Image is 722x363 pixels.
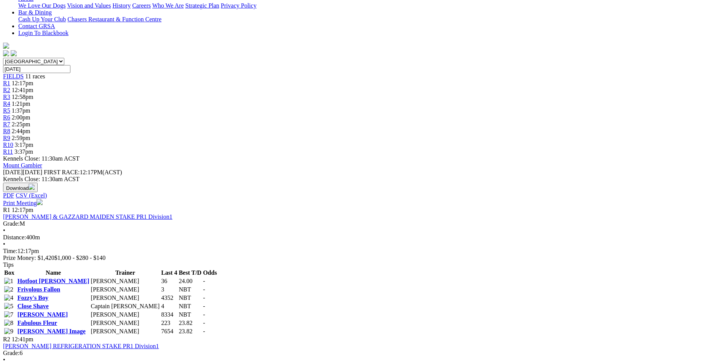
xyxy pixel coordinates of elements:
span: [DATE] [3,169,23,175]
a: R7 [3,121,10,127]
span: R4 [3,100,10,107]
th: Odds [202,269,217,277]
a: Hotfoot [PERSON_NAME] [18,278,89,284]
span: 12:41pm [12,87,33,93]
span: Grade: [3,350,20,356]
div: M [3,220,719,227]
a: History [112,2,131,9]
td: NBT [179,294,202,302]
a: Frivolous Fallon [18,286,60,293]
img: 4 [4,295,13,301]
a: Fabulous Fleur [18,320,57,326]
a: FIELDS [3,73,24,80]
span: [DATE] [3,169,42,175]
a: Chasers Restaurant & Function Centre [67,16,161,22]
a: [PERSON_NAME] [18,311,68,318]
a: R2 [3,87,10,93]
a: PDF [3,192,14,199]
span: 1:21pm [12,100,30,107]
a: R6 [3,114,10,121]
a: CSV (Excel) [16,192,47,199]
span: 2:59pm [12,135,30,141]
span: FIRST RACE: [44,169,80,175]
span: R1 [3,207,10,213]
span: 12:17pm [12,207,33,213]
td: 4 [161,302,177,310]
a: Mount Gambier [3,162,42,169]
span: - [203,328,205,334]
span: - [203,311,205,318]
span: 1:37pm [12,107,30,114]
div: Kennels Close: 11:30am ACST [3,176,719,183]
img: 9 [4,328,13,335]
a: We Love Our Dogs [18,2,65,9]
div: Prize Money: $1,420 [3,255,719,261]
td: 3 [161,286,177,293]
a: Careers [132,2,151,9]
td: [PERSON_NAME] [91,311,160,318]
span: - [203,295,205,301]
span: 11 races [25,73,45,80]
td: Captain [PERSON_NAME] [91,302,160,310]
a: Strategic Plan [185,2,219,9]
span: - [203,278,205,284]
a: Who We Are [152,2,184,9]
a: R11 [3,148,13,155]
a: Bar & Dining [18,9,52,16]
span: Grade: [3,220,20,227]
th: Name [17,269,90,277]
img: download.svg [29,184,35,190]
div: Bar & Dining [18,16,719,23]
td: [PERSON_NAME] [91,294,160,302]
a: Contact GRSA [18,23,55,29]
a: Login To Blackbook [18,30,69,36]
span: 2:25pm [12,121,30,127]
a: Cash Up Your Club [18,16,66,22]
span: - [203,303,205,309]
span: 12:17pm [12,80,33,86]
a: Privacy Policy [221,2,257,9]
div: 12:17pm [3,248,719,255]
a: R3 [3,94,10,100]
span: • [3,227,5,234]
a: Fozzy's Boy [18,295,48,301]
span: R2 [3,336,10,342]
button: Download [3,183,38,192]
span: Time: [3,248,18,254]
span: Distance: [3,234,26,240]
span: Tips [3,261,14,268]
td: [PERSON_NAME] [91,319,160,327]
div: About [18,2,719,9]
td: [PERSON_NAME] [91,328,160,335]
a: R5 [3,107,10,114]
span: 12:41pm [12,336,33,342]
img: 1 [4,278,13,285]
a: R10 [3,142,13,148]
span: Box [4,269,14,276]
td: NBT [179,286,202,293]
div: 400m [3,234,719,241]
span: 12:17PM(ACST) [44,169,122,175]
span: 12:58pm [12,94,33,100]
td: 223 [161,319,177,327]
td: 23.82 [179,328,202,335]
span: $1,000 - $280 - $140 [54,255,106,261]
img: 7 [4,311,13,318]
td: 36 [161,277,177,285]
a: R1 [3,80,10,86]
div: 6 [3,350,719,357]
span: - [203,286,205,293]
td: 4352 [161,294,177,302]
td: 23.82 [179,319,202,327]
td: 24.00 [179,277,202,285]
span: 3:17pm [15,142,33,148]
span: 2:44pm [12,128,30,134]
